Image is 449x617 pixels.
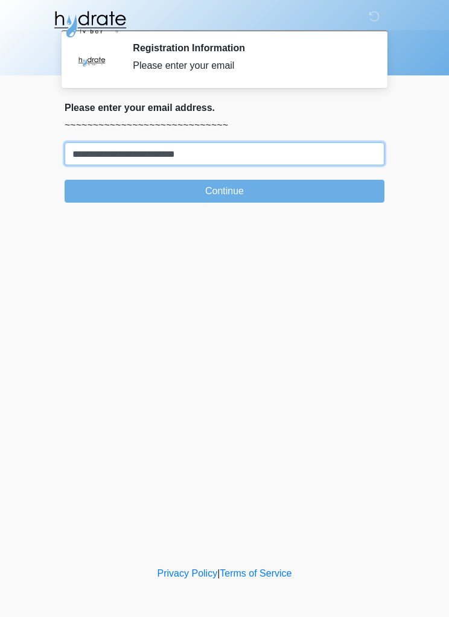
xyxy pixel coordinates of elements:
button: Continue [65,180,384,203]
a: | [217,568,220,578]
a: Terms of Service [220,568,291,578]
p: ~~~~~~~~~~~~~~~~~~~~~~~~~~~~~ [65,118,384,133]
img: Agent Avatar [74,42,110,78]
div: Please enter your email [133,59,366,73]
a: Privacy Policy [158,568,218,578]
h2: Please enter your email address. [65,102,384,113]
img: Hydrate IV Bar - Glendale Logo [53,9,127,39]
